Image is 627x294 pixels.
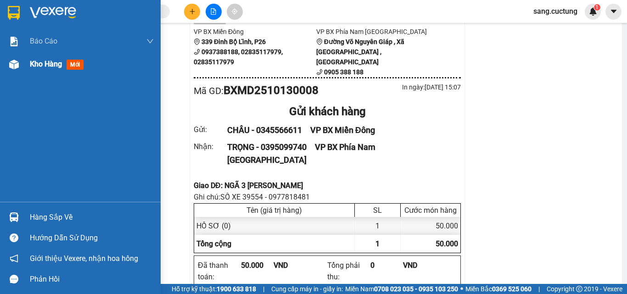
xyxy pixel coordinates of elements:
[316,39,323,45] span: environment
[30,272,154,286] div: Phản hồi
[196,239,231,248] span: Tổng cộng
[198,260,241,283] div: Đã thanh toán :
[357,206,398,215] div: SL
[227,141,450,167] div: TRỌNG - 0395099740 VP BX Phía Nam [GEOGRAPHIC_DATA]
[63,39,122,69] li: VP BX Phía Nam [GEOGRAPHIC_DATA]
[355,217,401,235] div: 1
[370,260,403,271] div: 0
[610,7,618,16] span: caret-down
[492,285,532,293] strong: 0369 525 060
[316,69,323,75] span: phone
[189,8,196,15] span: plus
[194,191,461,203] div: Ghi chú: SỐ XE 39554 - 0977818481
[263,284,264,294] span: |
[217,285,256,293] strong: 1900 633 818
[465,284,532,294] span: Miền Bắc
[375,239,380,248] span: 1
[9,60,19,69] img: warehouse-icon
[10,275,18,283] span: message
[194,180,461,191] div: Giao DĐ: NGÃ 3 [PERSON_NAME]
[30,253,138,264] span: Giới thiệu Vexere, nhận hoa hồng
[5,51,11,57] span: environment
[316,27,439,37] li: VP BX Phía Nam [GEOGRAPHIC_DATA]
[241,260,274,271] div: 50.000
[10,233,18,242] span: question-circle
[274,260,306,271] div: VND
[538,284,540,294] span: |
[460,287,463,291] span: ⚪️
[327,260,370,283] div: Tổng phải thu :
[231,8,238,15] span: aim
[67,60,84,70] span: mới
[30,231,154,245] div: Hướng dẫn sử dụng
[8,6,20,20] img: logo-vxr
[605,4,621,20] button: caret-down
[589,7,597,16] img: icon-new-feature
[224,84,319,97] b: BXMD2510130008
[194,27,316,37] li: VP BX Miền Đông
[436,239,458,248] span: 50.000
[595,4,599,11] span: 1
[5,5,133,22] li: Cúc Tùng
[271,284,343,294] span: Cung cấp máy in - giấy in:
[202,38,266,45] b: 339 Đinh Bộ Lĩnh, P26
[403,206,458,215] div: Cước món hàng
[30,60,62,68] span: Kho hàng
[172,284,256,294] span: Hỗ trợ kỹ thuật:
[374,285,458,293] strong: 0708 023 035 - 0935 103 250
[194,85,224,96] span: Mã GD :
[526,6,585,17] span: sang.cuctung
[194,39,200,45] span: environment
[206,4,222,20] button: file-add
[345,284,458,294] span: Miền Nam
[227,4,243,20] button: aim
[5,50,48,68] b: 339 Đinh Bộ Lĩnh, P26
[594,4,600,11] sup: 1
[403,260,436,271] div: VND
[194,141,227,152] div: Nhận :
[401,217,460,235] div: 50.000
[5,39,63,49] li: VP BX Miền Đông
[327,82,461,92] div: In ngày: [DATE] 15:07
[194,49,200,55] span: phone
[196,206,352,215] div: Tên (giá trị hàng)
[324,68,364,76] b: 0905 388 188
[9,212,19,222] img: warehouse-icon
[210,8,217,15] span: file-add
[316,38,404,66] b: Đường Võ Nguyên Giáp , Xã [GEOGRAPHIC_DATA] , [GEOGRAPHIC_DATA]
[227,124,450,137] div: CHÂU - 0345566611 VP BX Miền Đông
[146,38,154,45] span: down
[30,35,57,47] span: Báo cáo
[194,48,283,66] b: 0937388188, 02835117979, 02835117979
[576,286,582,292] span: copyright
[194,103,461,121] div: Gửi khách hàng
[184,4,200,20] button: plus
[30,211,154,224] div: Hàng sắp về
[9,37,19,46] img: solution-icon
[194,124,227,135] div: Gửi :
[196,222,231,230] span: HỒ SƠ (0)
[10,254,18,263] span: notification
